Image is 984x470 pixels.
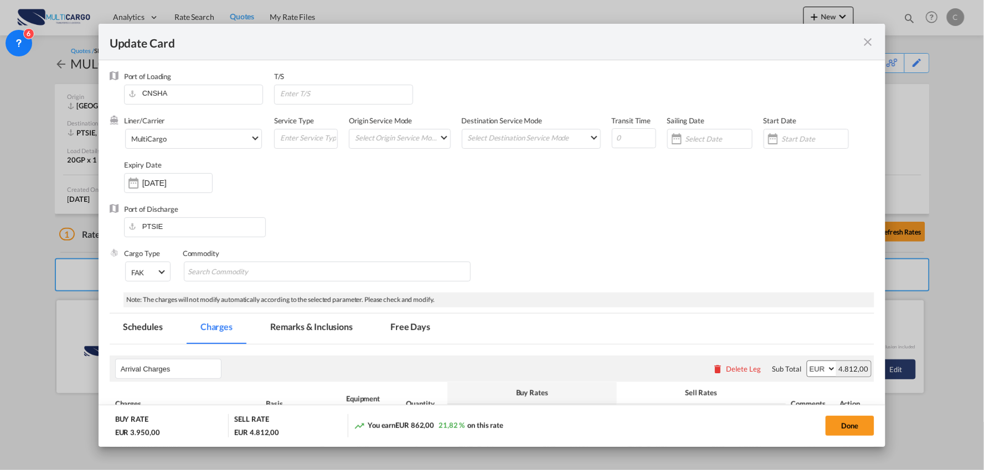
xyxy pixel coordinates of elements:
input: Select Date [686,134,752,143]
input: Leg Name [121,361,221,377]
md-tab-item: Charges [187,314,246,344]
div: FAK [131,268,145,277]
label: Cargo Type [124,249,160,258]
div: Update Card [110,35,862,49]
md-chips-wrap: Chips container with autocompletion. Enter the text area, type text to search, and then use the u... [184,262,471,281]
div: Sub Total [772,364,801,374]
div: EUR 3.950,00 [115,427,160,437]
label: Expiry Date [124,160,162,169]
div: Equipment Type [338,394,388,414]
div: SELL RATE [234,414,269,427]
button: Delete Leg [713,364,761,373]
div: EUR 4.812,00 [234,427,279,437]
div: Basis [266,399,327,409]
md-icon: icon-trending-up [354,420,365,431]
th: Action [834,382,874,425]
input: 0 [612,128,656,148]
md-dialog: Update CardPort of ... [99,24,886,447]
md-select: Select Origin Service Mode [354,129,450,145]
input: Search Commodity [188,263,289,281]
div: Delete Leg [727,364,761,373]
div: BUY RATE [115,414,148,427]
label: Port of Loading [124,72,172,81]
input: Start Date [782,134,848,143]
input: Enter T/S [279,85,413,102]
div: 4.812,00 [836,361,871,377]
input: Enter Port of Discharge [130,218,265,234]
md-tab-item: Remarks & Inclusions [257,314,366,344]
div: Note: The charges will not modify automatically according to the selected parameter. Please check... [123,293,875,307]
input: Expiry Date [142,179,212,187]
label: T/S [274,72,285,81]
md-tab-item: Schedules [110,314,176,344]
label: Liner/Carrier [124,116,165,125]
label: Sailing Date [667,116,705,125]
md-select: Select Destination Service Mode [467,129,600,145]
div: Charges [115,399,255,409]
md-icon: icon-delete [713,363,724,374]
label: Commodity [183,249,219,258]
md-icon: icon-close fg-AAA8AD m-0 pointer [861,35,874,49]
md-pagination-wrapper: Use the left and right arrow keys to navigate between tabs [110,314,455,344]
label: Destination Service Mode [462,116,543,125]
div: Sell Rates [622,388,780,398]
input: Enter Port of Loading [130,85,262,102]
label: Transit Time [612,116,651,125]
div: Buy Rates [453,388,611,398]
label: Service Type [274,116,314,125]
th: Comments [786,382,834,425]
md-select: Select Cargo type: FAK [125,262,171,281]
md-select: Select Liner: MultiCargo [125,129,262,149]
div: MultiCargo [131,134,167,143]
label: Origin Service Mode [349,116,412,125]
div: You earn on this rate [354,420,503,432]
md-tab-item: Free Days [377,314,444,344]
label: Start Date [764,116,797,125]
label: Port of Discharge [124,205,178,213]
button: Done [826,416,874,436]
input: Enter Service Type [279,129,338,146]
span: 21,82 % [439,421,465,430]
span: EUR 862,00 [395,421,434,430]
div: Quantity [399,399,442,409]
img: cargo.png [110,248,119,257]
